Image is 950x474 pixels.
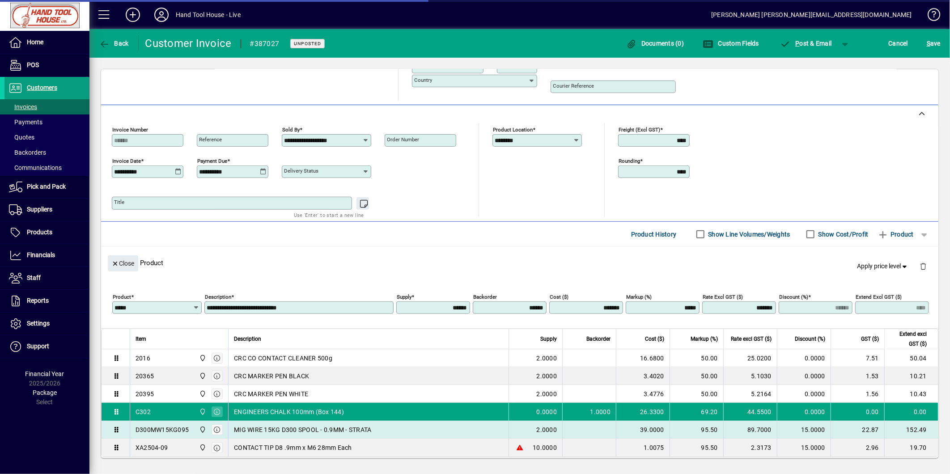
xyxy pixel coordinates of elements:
[670,403,723,421] td: 69.20
[136,443,168,452] div: XA2504-09
[670,349,723,367] td: 50.00
[197,443,207,453] span: Frankton
[670,367,723,385] td: 50.00
[626,40,684,47] span: Documents (0)
[27,251,55,258] span: Financials
[4,221,89,244] a: Products
[106,259,140,267] app-page-header-button: Close
[537,407,557,416] span: 0.0000
[831,403,884,421] td: 0.00
[250,37,280,51] div: #387027
[631,227,677,241] span: Product History
[147,7,176,23] button: Profile
[796,40,800,47] span: P
[4,335,89,358] a: Support
[831,439,884,457] td: 2.96
[854,258,913,275] button: Apply price level
[113,294,131,300] mat-label: Product
[861,334,879,344] span: GST ($)
[89,35,139,51] app-page-header-button: Back
[387,136,419,143] mat-label: Order number
[119,7,147,23] button: Add
[4,313,89,335] a: Settings
[176,8,241,22] div: Hand Tool House - Live
[590,407,611,416] span: 1.0000
[670,439,723,457] td: 95.50
[626,294,652,300] mat-label: Markup (%)
[884,349,938,367] td: 50.04
[282,127,300,133] mat-label: Sold by
[884,367,938,385] td: 10.21
[33,389,57,396] span: Package
[616,421,670,439] td: 39.0000
[890,329,927,349] span: Extend excl GST ($)
[9,164,62,171] span: Communications
[857,262,909,271] span: Apply price level
[670,421,723,439] td: 95.50
[616,367,670,385] td: 3.4020
[4,54,89,76] a: POS
[197,407,207,417] span: Frankton
[27,38,43,46] span: Home
[700,35,761,51] button: Custom Fields
[777,385,831,403] td: 0.0000
[99,40,129,47] span: Back
[586,334,611,344] span: Backorder
[4,267,89,289] a: Staff
[27,183,66,190] span: Pick and Pack
[540,334,557,344] span: Supply
[779,294,808,300] mat-label: Discount (%)
[537,425,557,434] span: 2.0000
[197,389,207,399] span: Frankton
[27,343,49,350] span: Support
[4,99,89,114] a: Invoices
[878,227,914,241] span: Product
[136,334,146,344] span: Item
[711,8,912,22] div: [PERSON_NAME] [PERSON_NAME][EMAIL_ADDRESS][DOMAIN_NAME]
[27,297,49,304] span: Reports
[108,255,138,271] button: Close
[912,262,934,270] app-page-header-button: Delete
[703,294,743,300] mat-label: Rate excl GST ($)
[777,349,831,367] td: 0.0000
[921,2,939,31] a: Knowledge Base
[4,176,89,198] a: Pick and Pack
[9,118,42,126] span: Payments
[553,83,594,89] mat-label: Courier Reference
[777,403,831,421] td: 0.0000
[112,158,141,164] mat-label: Invoice date
[884,403,938,421] td: 0.00
[884,385,938,403] td: 10.43
[101,246,938,279] div: Product
[112,127,148,133] mat-label: Invoice number
[619,127,660,133] mat-label: Freight (excl GST)
[199,136,222,143] mat-label: Reference
[197,353,207,363] span: Frankton
[473,294,497,300] mat-label: Backorder
[284,168,318,174] mat-label: Delivery status
[628,226,680,242] button: Product History
[927,40,930,47] span: S
[691,334,718,344] span: Markup (%)
[780,40,832,47] span: ost & Email
[9,149,46,156] span: Backorders
[4,199,89,221] a: Suppliers
[294,41,321,47] span: Unposted
[777,421,831,439] td: 15.0000
[831,421,884,439] td: 22.87
[619,158,640,164] mat-label: Rounding
[729,354,772,363] div: 25.0200
[616,403,670,421] td: 26.3300
[777,439,831,457] td: 15.0000
[927,36,941,51] span: ave
[616,349,670,367] td: 16.6800
[537,372,557,381] span: 2.0000
[4,114,89,130] a: Payments
[234,425,371,434] span: MIG WIRE 15KG D300 SPOOL - 0.9MM - STRATA
[912,255,934,277] button: Delete
[729,372,772,381] div: 5.1030
[616,439,670,457] td: 1.0075
[9,134,34,141] span: Quotes
[817,230,869,239] label: Show Cost/Profit
[114,199,124,205] mat-label: Title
